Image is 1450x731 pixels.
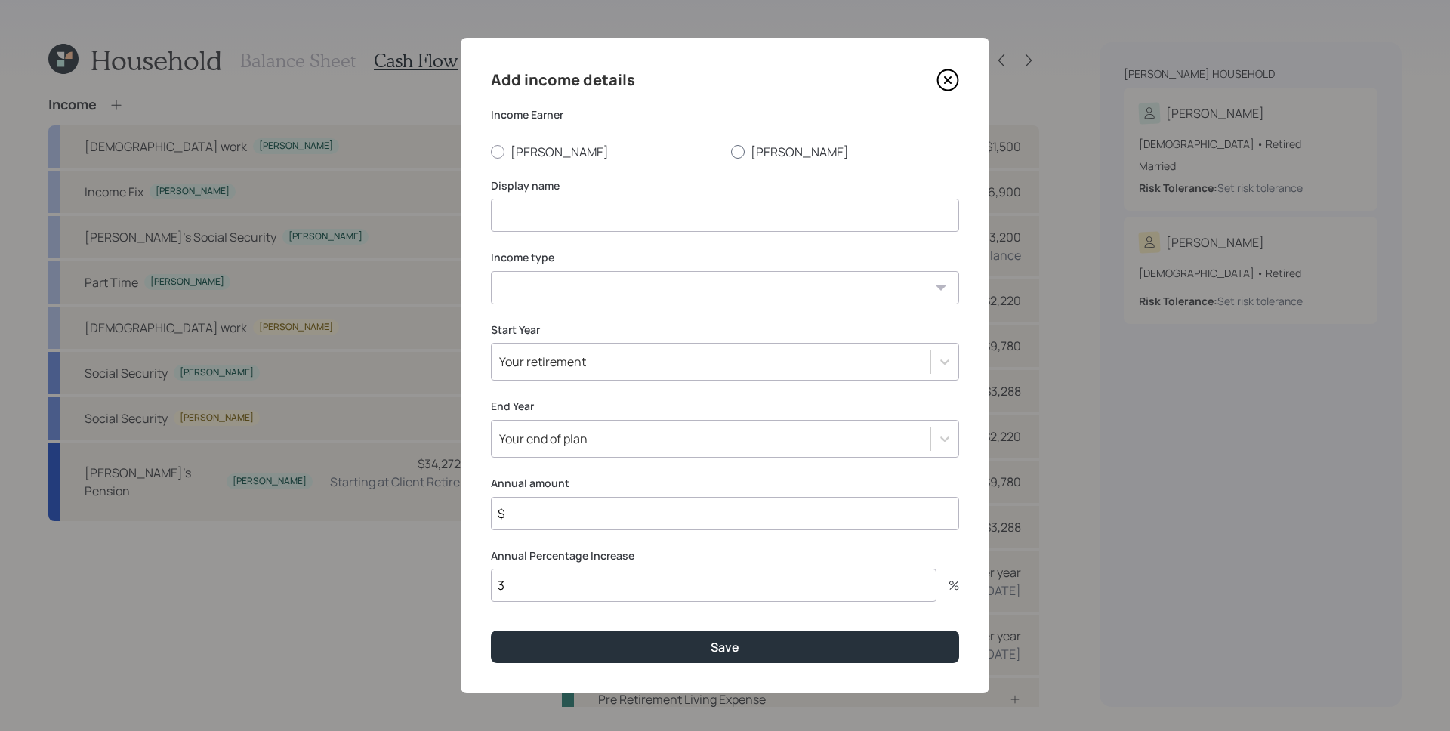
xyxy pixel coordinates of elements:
label: Annual Percentage Increase [491,548,959,563]
div: Your end of plan [499,430,588,447]
label: Start Year [491,322,959,338]
label: [PERSON_NAME] [731,143,959,160]
button: Save [491,631,959,663]
div: Your retirement [499,353,586,370]
label: Income type [491,250,959,265]
label: Annual amount [491,476,959,491]
label: [PERSON_NAME] [491,143,719,160]
div: % [936,579,959,591]
label: Income Earner [491,107,959,122]
div: Save [711,639,739,655]
label: Display name [491,178,959,193]
h4: Add income details [491,68,635,92]
label: End Year [491,399,959,414]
